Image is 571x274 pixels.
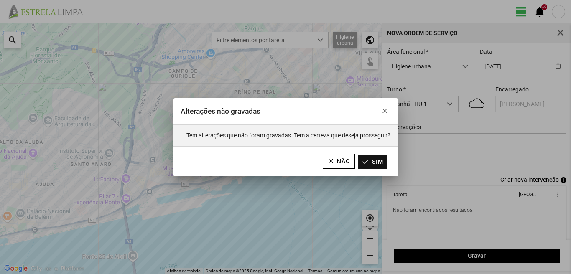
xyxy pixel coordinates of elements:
[337,158,350,165] span: Não
[372,158,383,165] span: Sim
[186,132,390,139] span: Tem alterações que não foram gravadas. Tem a certeza que deseja prosseguir?
[323,154,355,169] button: Não
[358,155,387,169] button: Sim
[181,107,260,115] span: Alterações não gravadas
